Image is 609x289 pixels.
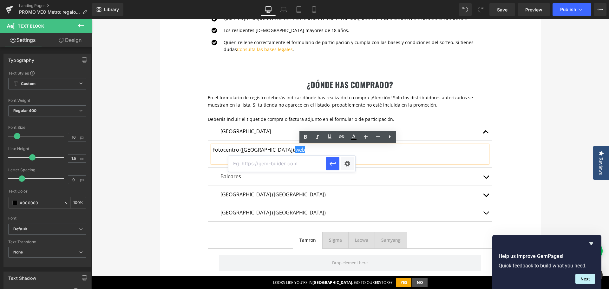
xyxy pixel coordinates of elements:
div: Font Weight [8,98,86,103]
div: Samyang [290,218,309,225]
button: Next question [575,274,595,284]
a: Desktop [261,3,276,16]
div: Sigma [237,218,250,225]
div: Font Size [8,125,86,130]
div: Text Styles [8,70,86,76]
strong: [GEOGRAPHIC_DATA] [221,261,260,266]
div: Text Color [8,189,86,194]
span: em [80,156,85,161]
p: [GEOGRAPHIC_DATA] ([GEOGRAPHIC_DATA]) [129,172,388,180]
button: More [594,3,606,16]
div: Typography [8,54,34,63]
div: Tamron [208,218,224,225]
div: Laowa [263,218,277,225]
div: Letter Spacing [8,168,86,172]
span: px [80,135,85,139]
span: Save [497,6,507,13]
b: None [13,250,23,254]
a: Consulta las bases legales [145,27,201,33]
h2: ¿dónde has comprado? [116,61,401,70]
input: Color [20,199,61,206]
a: Design [47,33,93,47]
div: Text Shadow [8,272,36,281]
a: web [204,127,213,134]
a: Landing Pages [19,3,92,8]
span: Preview [525,6,542,13]
div: Font [8,216,86,220]
button: Undo [459,3,472,16]
h2: Help us improve GemPages! [499,253,595,260]
a: Tablet [291,3,306,16]
span: px [80,178,85,182]
a: Preview [518,3,550,16]
p: Los residentes [DEMOGRAPHIC_DATA] mayores de 18 años. [132,8,402,15]
div: Line Height [8,147,86,151]
button: Redo [474,3,487,16]
p: [GEOGRAPHIC_DATA] [129,108,388,117]
p: Quick feedback to build what you need. [499,263,595,269]
span: Library [104,7,119,12]
span: Deberás incluir el tiquet de compra o factura adjunto en el formulario de participación. [116,97,303,103]
b: Regular 400 [13,108,37,113]
div: Looks like you're in . Go to our store? [181,261,301,266]
span: Text Block [18,23,44,29]
b: Custom [21,81,36,87]
span: Publish [560,7,576,12]
i: Default [13,227,27,232]
div: Help us improve GemPages! [499,240,595,284]
strong: es [283,261,287,266]
div: Reviews [506,138,512,156]
p: Quien rellene correctamente el formulario de participación y cumpla con las bases y condiciones d... [132,20,402,34]
button: No [321,259,336,268]
span: ¡Atención! Solo los distribuidores autorizados se muestran en la lista. Si tu tienda no aparece e... [116,76,381,89]
p: Fotocentro ([GEOGRAPHIC_DATA]): [121,127,396,135]
p: En el formulario de registro deberás indicar dónde has realizado tu compra. [116,75,401,89]
p: Baleares [129,154,388,162]
a: Mobile [306,3,322,16]
div: Text Transform [8,240,86,244]
button: Hide survey [587,240,595,247]
a: New Library [92,3,123,16]
span: PROMO VEO Metro: regalo Airtag [19,10,80,15]
a: Laptop [276,3,291,16]
p: [GEOGRAPHIC_DATA] ([GEOGRAPHIC_DATA]) [129,190,388,198]
button: Publish [553,3,591,16]
input: Eg: https://gem-buider.com [228,156,326,172]
div: % [71,197,86,208]
button: Yes [304,259,320,268]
